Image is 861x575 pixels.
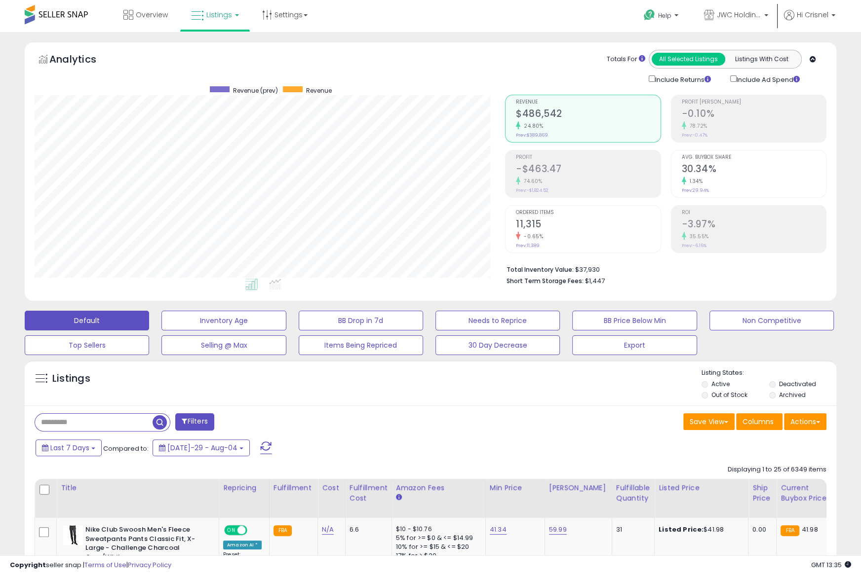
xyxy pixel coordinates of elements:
[435,335,560,355] button: 30 Day Decrease
[659,525,741,534] div: $41.98
[643,9,656,21] i: Get Help
[516,210,660,216] span: Ordered Items
[50,443,89,453] span: Last 7 Days
[10,561,171,570] div: seller snap | |
[246,526,262,535] span: OFF
[322,525,334,535] a: N/A
[779,391,805,399] label: Archived
[299,335,423,355] button: Items Being Repriced
[85,525,205,564] b: Nike Club Swoosh Men's Fleece Sweatpants Pants Classic Fit, X-Large - Challenge Charcoal Grey/White
[350,525,384,534] div: 6.6
[223,540,262,549] div: Amazon AI *
[516,108,660,121] h2: $486,542
[683,413,735,430] button: Save View
[274,483,313,493] div: Fulfillment
[682,163,826,177] h2: 30.34%
[725,53,798,66] button: Listings With Cost
[161,335,286,355] button: Selling @ Max
[723,73,816,85] div: Include Ad Spend
[549,525,567,535] a: 59.99
[659,525,704,534] b: Listed Price:
[658,11,671,20] span: Help
[435,311,560,330] button: Needs to Reprice
[682,100,826,105] span: Profit [PERSON_NAME]
[702,368,836,378] p: Listing States:
[585,276,605,286] span: $1,447
[516,100,660,105] span: Revenue
[167,443,237,453] span: [DATE]-29 - Aug-04
[153,439,250,456] button: [DATE]-29 - Aug-04
[616,483,650,503] div: Fulfillable Quantity
[396,542,478,551] div: 10% for >= $15 & <= $20
[797,10,828,20] span: Hi Crisnel
[223,483,265,493] div: Repricing
[784,10,835,32] a: Hi Crisnel
[516,132,548,138] small: Prev: $389,869
[516,155,660,160] span: Profit
[743,417,774,427] span: Columns
[802,525,818,534] span: 41.98
[781,483,831,503] div: Current Buybox Price
[136,10,168,20] span: Overview
[52,372,90,386] h5: Listings
[752,483,772,503] div: Ship Price
[752,525,769,534] div: 0.00
[396,493,402,502] small: Amazon Fees.
[641,73,723,85] div: Include Returns
[711,380,729,388] label: Active
[490,483,541,493] div: Min Price
[717,10,761,20] span: JWC Holdings
[784,413,826,430] button: Actions
[728,465,826,474] div: Displaying 1 to 25 of 6349 items
[516,163,660,177] h2: -$463.47
[225,526,237,535] span: ON
[711,391,747,399] label: Out of Stock
[659,483,744,493] div: Listed Price
[350,483,388,503] div: Fulfillment Cost
[396,525,478,534] div: $10 - $10.76
[520,122,543,130] small: 24.80%
[507,265,574,274] b: Total Inventory Value:
[682,155,826,160] span: Avg. Buybox Share
[520,178,542,185] small: 74.60%
[103,444,149,453] span: Compared to:
[811,560,851,570] span: 2025-08-12 13:35 GMT
[686,122,707,130] small: 78.72%
[686,233,709,240] small: 35.55%
[520,233,543,240] small: -0.65%
[128,560,171,570] a: Privacy Policy
[396,483,481,493] div: Amazon Fees
[682,132,707,138] small: Prev: -0.47%
[781,525,799,536] small: FBA
[223,551,262,574] div: Preset:
[10,560,46,570] strong: Copyright
[61,483,215,493] div: Title
[779,380,816,388] label: Deactivated
[516,243,540,249] small: Prev: 11,389
[25,335,149,355] button: Top Sellers
[549,483,608,493] div: [PERSON_NAME]
[507,263,819,275] li: $37,930
[682,218,826,232] h2: -3.97%
[736,413,783,430] button: Columns
[507,277,584,285] b: Short Term Storage Fees:
[36,439,102,456] button: Last 7 Days
[572,335,697,355] button: Export
[84,560,126,570] a: Terms of Use
[682,243,706,249] small: Prev: -6.16%
[206,10,232,20] span: Listings
[686,178,703,185] small: 1.34%
[63,525,83,545] img: 41-Ilns-SfL._SL40_.jpg
[709,311,834,330] button: Non Competitive
[516,187,548,193] small: Prev: -$1,824.52
[396,534,478,542] div: 5% for >= $0 & <= $14.99
[607,55,645,64] div: Totals For
[682,108,826,121] h2: -0.10%
[652,53,725,66] button: All Selected Listings
[233,86,278,95] span: Revenue (prev)
[306,86,332,95] span: Revenue
[299,311,423,330] button: BB Drop in 7d
[161,311,286,330] button: Inventory Age
[322,483,341,493] div: Cost
[490,525,507,535] a: 41.34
